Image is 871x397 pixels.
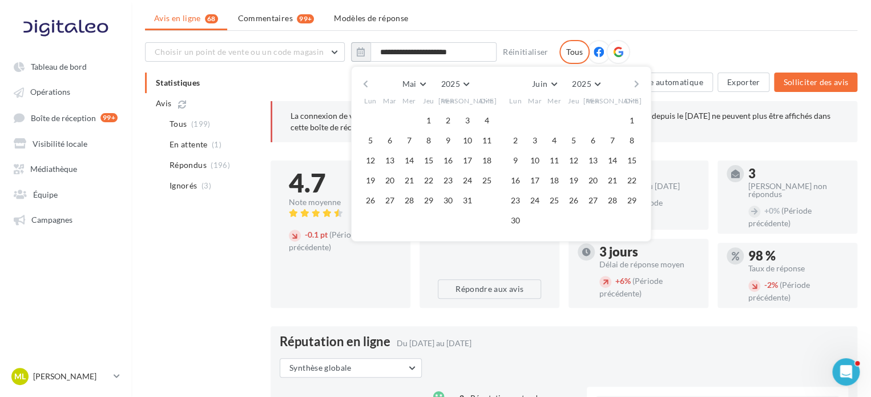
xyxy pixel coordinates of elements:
button: 16 [439,152,457,169]
button: 26 [565,192,582,209]
span: Jeu [423,95,434,105]
span: Campagnes [31,215,72,224]
button: 5 [565,132,582,149]
button: 10 [459,132,476,149]
span: Réputation en ligne [280,335,390,348]
span: Boîte de réception [31,113,96,122]
span: Synthèse globale [289,363,352,372]
button: 28 [401,192,418,209]
button: 24 [459,172,476,189]
span: Médiathèque [30,164,77,174]
button: 8 [623,132,640,149]
a: Boîte de réception 99+ [7,107,124,128]
button: 23 [439,172,457,189]
span: Mai [402,79,416,89]
span: Jeu [568,95,579,105]
button: 7 [401,132,418,149]
span: [PERSON_NAME] [438,95,497,105]
button: 15 [420,152,437,169]
button: 2 [507,132,524,149]
span: (1) [212,140,221,149]
span: (199) [191,119,211,129]
span: Du [DATE] au [DATE] [397,338,471,348]
span: [PERSON_NAME] [583,95,642,105]
button: 20 [584,172,602,189]
div: 3 [748,167,848,180]
span: Dim [480,95,494,105]
div: 99+ [100,113,118,122]
span: Mar [383,95,397,105]
span: Tableau de bord [31,62,87,71]
button: 24 [526,192,543,209]
button: 9 [507,152,524,169]
button: 29 [623,192,640,209]
span: Modèles de réponse [334,13,408,23]
button: 1 [420,112,437,129]
button: 13 [584,152,602,169]
button: 29 [420,192,437,209]
button: 2025 [567,76,604,92]
button: 31 [459,192,476,209]
button: 1 [623,112,640,129]
div: 99+ [297,14,314,23]
button: 15 [623,152,640,169]
span: (Période précédente) [599,276,663,298]
button: Synthèse globale [280,358,422,378]
span: Lun [364,95,377,105]
button: 3 [459,112,476,129]
button: 2 [439,112,457,129]
button: Exporter [717,73,770,92]
button: Réinitialiser [498,45,553,59]
button: 17 [459,152,476,169]
div: Note moyenne [289,198,392,206]
span: Mer [547,95,561,105]
button: 21 [401,172,418,189]
button: 5 [362,132,379,149]
button: 25 [478,172,495,189]
p: [PERSON_NAME] [33,371,109,382]
button: 10 [526,152,543,169]
div: Délai de réponse moyen [599,260,699,268]
button: 3 [526,132,543,149]
button: 12 [565,152,582,169]
span: + [615,276,620,286]
a: Tableau de bord [7,56,124,77]
button: 14 [604,152,621,169]
button: 6 [381,132,398,149]
button: 6 [584,132,602,149]
button: 2025 [436,76,473,92]
span: En attente [170,139,208,150]
a: Campagnes [7,208,124,229]
span: Commentaires [238,13,293,24]
button: 17 [526,172,543,189]
button: 23 [507,192,524,209]
span: Visibilité locale [33,138,87,148]
button: 4 [478,112,495,129]
span: 2025 [441,79,459,89]
button: 30 [439,192,457,209]
span: (3) [201,181,211,190]
div: [PERSON_NAME] non répondus [748,182,848,198]
span: 6% [615,276,631,286]
button: 19 [565,172,582,189]
button: Choisir un point de vente ou un code magasin [145,42,345,62]
button: 22 [420,172,437,189]
span: 2% [764,280,778,290]
button: 28 [604,192,621,209]
div: 98 % [748,250,848,262]
span: 2025 [572,79,591,89]
span: Lun [509,95,522,105]
button: 20 [381,172,398,189]
span: Juin [532,79,547,89]
span: (196) [211,161,230,170]
span: (Période précédente) [289,230,360,252]
a: ML [PERSON_NAME] [9,366,122,387]
button: 14 [401,152,418,169]
button: 19 [362,172,379,189]
span: Dim [625,95,639,105]
button: 30 [507,212,524,229]
div: Taux de réponse [748,264,848,272]
div: Tous [559,40,590,64]
span: - [764,280,767,290]
span: + [764,206,769,215]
